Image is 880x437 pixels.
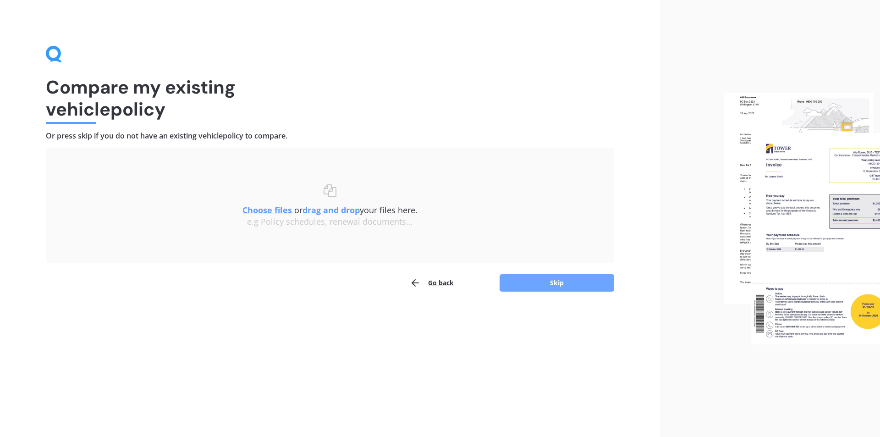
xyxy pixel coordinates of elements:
button: Skip [500,274,614,292]
b: drag and drop [302,205,360,216]
img: files.webp [724,93,880,345]
u: Choose files [242,205,292,216]
h4: Or press skip if you do not have an existing vehicle policy to compare. [46,131,614,141]
button: Go back [410,274,454,292]
div: e.g Policy schedules, renewal documents... [64,217,596,227]
h1: Compare my existing vehicle policy [46,76,614,120]
span: or your files here. [242,205,418,216]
